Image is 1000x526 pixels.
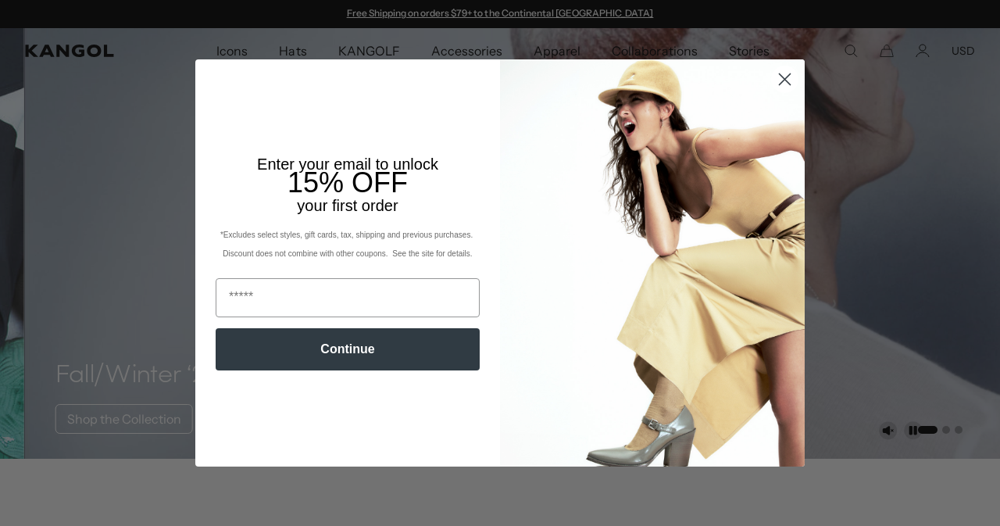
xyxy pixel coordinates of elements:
span: Enter your email to unlock [257,156,438,173]
span: your first order [297,197,398,214]
img: 93be19ad-e773-4382-80b9-c9d740c9197f.jpeg [500,59,805,466]
span: *Excludes select styles, gift cards, tax, shipping and previous purchases. Discount does not comb... [220,231,475,258]
button: Close dialog [771,66,798,93]
input: Email [216,278,480,317]
span: 15% OFF [287,166,408,199]
button: Continue [216,328,480,370]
